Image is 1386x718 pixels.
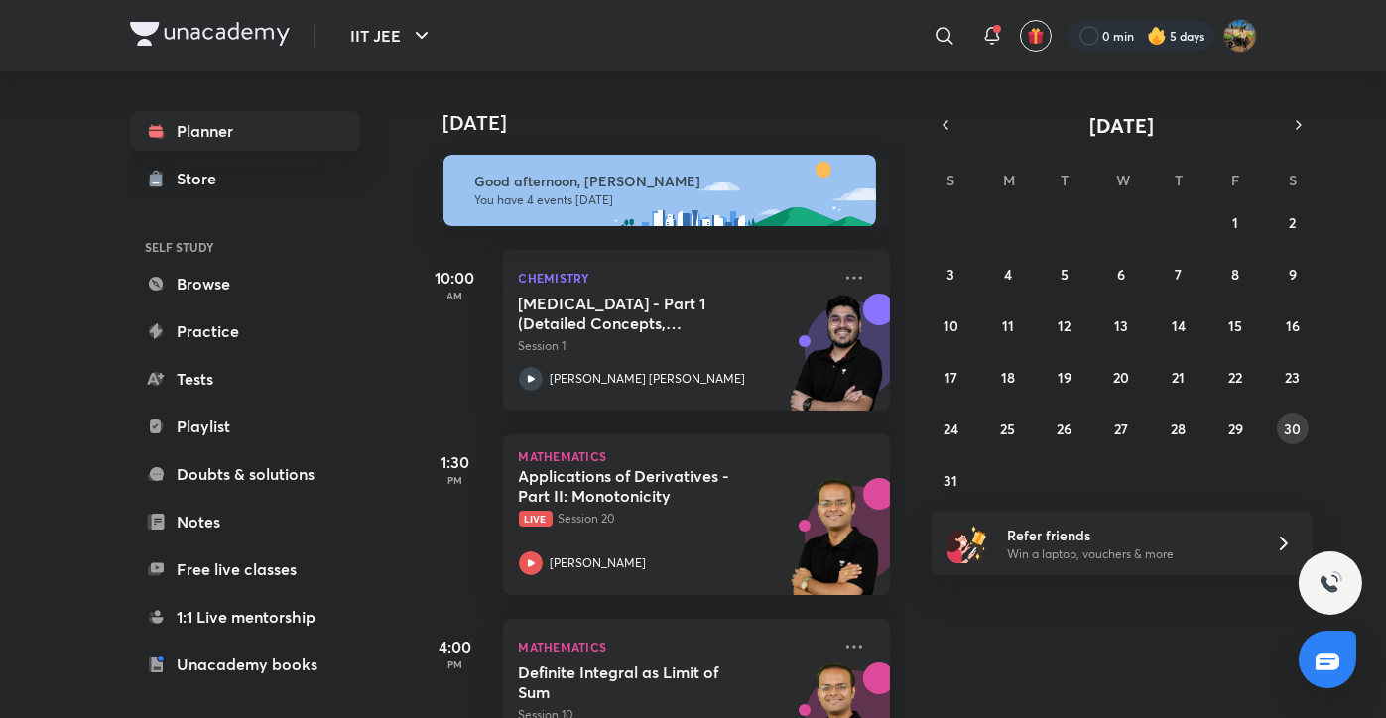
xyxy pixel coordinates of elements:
abbr: August 25, 2025 [1000,419,1015,438]
button: August 10, 2025 [935,309,966,341]
abbr: August 2, 2025 [1289,213,1296,232]
button: [DATE] [959,111,1285,139]
button: August 17, 2025 [935,361,966,393]
abbr: August 19, 2025 [1058,368,1071,387]
abbr: Wednesday [1116,171,1130,189]
a: Free live classes [130,549,360,589]
a: Planner [130,111,360,151]
abbr: August 5, 2025 [1061,265,1069,284]
img: Company Logo [130,22,290,46]
p: Mathematics [519,450,874,462]
img: ttu [1319,571,1342,595]
abbr: August 7, 2025 [1175,265,1182,284]
abbr: August 29, 2025 [1228,419,1243,438]
button: August 5, 2025 [1049,258,1080,290]
button: August 1, 2025 [1219,206,1251,238]
abbr: August 24, 2025 [944,419,958,438]
img: referral [947,524,987,563]
h5: 10:00 [416,266,495,290]
p: Win a laptop, vouchers & more [1007,545,1251,563]
abbr: August 13, 2025 [1114,316,1128,335]
h6: Refer friends [1007,525,1251,545]
abbr: August 1, 2025 [1232,213,1238,232]
button: August 25, 2025 [992,413,1024,444]
img: unacademy [781,478,890,615]
button: August 7, 2025 [1163,258,1195,290]
a: 1:1 Live mentorship [130,597,360,637]
abbr: Tuesday [1061,171,1069,189]
button: August 2, 2025 [1277,206,1309,238]
span: [DATE] [1089,112,1154,139]
abbr: Monday [1003,171,1015,189]
button: August 8, 2025 [1219,258,1251,290]
abbr: August 27, 2025 [1114,419,1128,438]
img: unacademy [781,294,890,430]
abbr: August 22, 2025 [1228,368,1242,387]
a: Practice [130,311,360,351]
abbr: August 21, 2025 [1172,368,1185,387]
abbr: August 11, 2025 [1002,316,1014,335]
a: Doubts & solutions [130,454,360,494]
p: Session 1 [519,337,830,355]
img: afternoon [443,155,876,226]
abbr: August 31, 2025 [944,471,957,490]
a: Unacademy books [130,645,360,684]
a: Tests [130,359,360,399]
abbr: August 6, 2025 [1117,265,1125,284]
button: August 30, 2025 [1277,413,1309,444]
h5: 1:30 [416,450,495,474]
button: August 13, 2025 [1105,309,1137,341]
button: August 23, 2025 [1277,361,1309,393]
p: PM [416,658,495,670]
button: August 18, 2025 [992,361,1024,393]
abbr: August 20, 2025 [1113,368,1129,387]
abbr: August 17, 2025 [945,368,957,387]
button: August 15, 2025 [1219,309,1251,341]
button: August 4, 2025 [992,258,1024,290]
abbr: August 8, 2025 [1231,265,1239,284]
button: August 28, 2025 [1163,413,1195,444]
abbr: August 9, 2025 [1289,265,1297,284]
button: August 21, 2025 [1163,361,1195,393]
button: August 12, 2025 [1049,309,1080,341]
div: Store [178,167,229,190]
button: August 3, 2025 [935,258,966,290]
button: August 24, 2025 [935,413,966,444]
a: Store [130,159,360,198]
button: August 14, 2025 [1163,309,1195,341]
button: August 31, 2025 [935,464,966,496]
button: August 22, 2025 [1219,361,1251,393]
p: Session 20 [519,510,830,528]
abbr: August 12, 2025 [1059,316,1071,335]
p: You have 4 events [DATE] [475,192,858,208]
h6: SELF STUDY [130,230,360,264]
p: PM [416,474,495,486]
a: Playlist [130,407,360,446]
button: August 27, 2025 [1105,413,1137,444]
a: Notes [130,502,360,541]
button: August 6, 2025 [1105,258,1137,290]
button: August 29, 2025 [1219,413,1251,444]
p: Chemistry [519,266,830,290]
p: [PERSON_NAME] [PERSON_NAME] [551,370,746,388]
abbr: August 16, 2025 [1286,316,1300,335]
img: streak [1147,26,1167,46]
abbr: August 15, 2025 [1228,316,1242,335]
button: August 26, 2025 [1049,413,1080,444]
abbr: August 26, 2025 [1058,419,1072,438]
abbr: August 18, 2025 [1001,368,1015,387]
button: avatar [1020,20,1052,52]
button: August 16, 2025 [1277,309,1309,341]
abbr: August 10, 2025 [944,316,958,335]
button: August 19, 2025 [1049,361,1080,393]
p: [PERSON_NAME] [551,554,647,572]
h5: 4:00 [416,635,495,658]
p: AM [416,290,495,301]
a: Browse [130,264,360,303]
abbr: August 4, 2025 [1004,265,1012,284]
h5: Hydrocarbons - Part 1 (Detailed Concepts, Mechanism, Critical Thinking and Illustartions) [519,294,766,333]
button: August 11, 2025 [992,309,1024,341]
h6: Good afternoon, [PERSON_NAME] [475,173,858,190]
abbr: August 3, 2025 [946,265,954,284]
abbr: Saturday [1289,171,1297,189]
